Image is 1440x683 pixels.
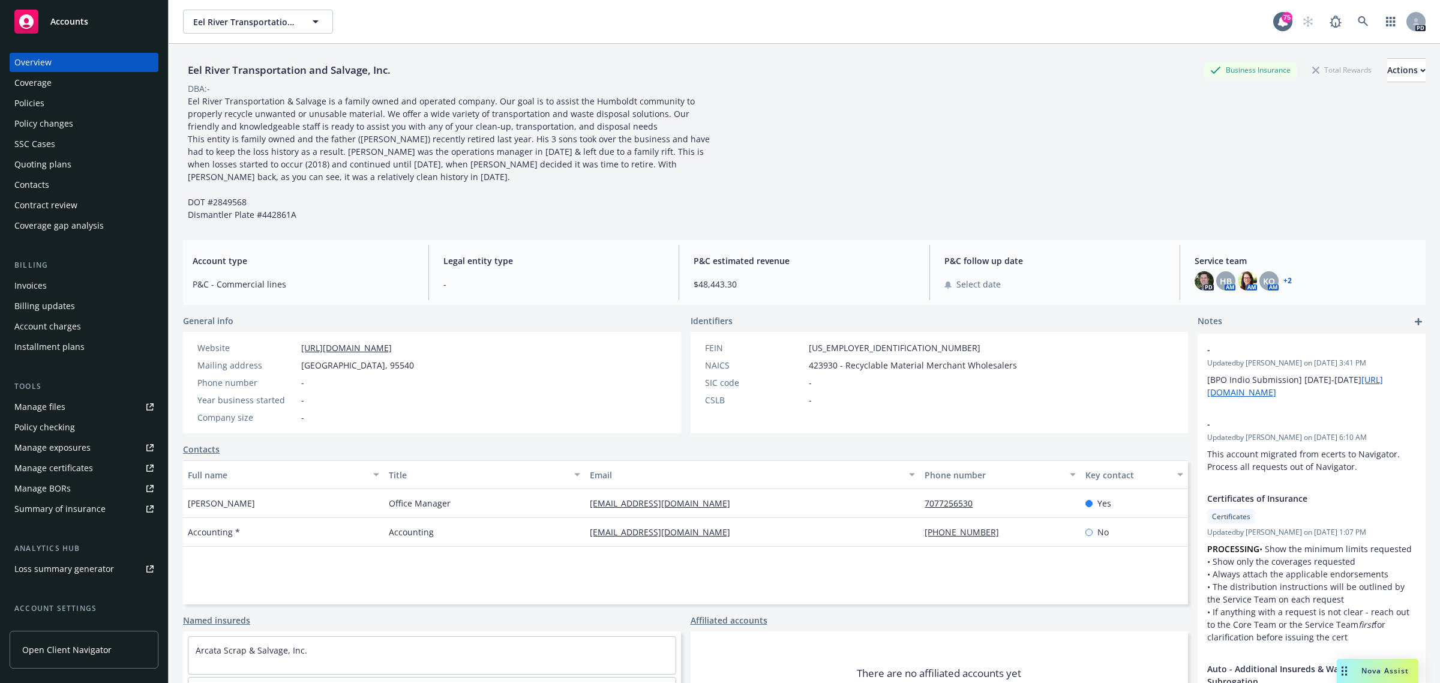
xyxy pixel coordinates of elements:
button: Phone number [920,460,1081,489]
div: Overview [14,53,52,72]
div: DBA: - [188,82,210,95]
span: Yes [1097,497,1111,510]
div: Summary of insurance [14,499,106,519]
span: - [301,411,304,424]
a: Policy changes [10,114,158,133]
div: Full name [188,469,366,481]
a: Named insureds [183,614,250,627]
img: photo [1195,271,1214,290]
div: Mailing address [197,359,296,372]
div: NAICS [705,359,804,372]
a: Coverage [10,73,158,92]
a: Contacts [10,175,158,194]
div: Manage exposures [14,438,91,457]
img: photo [1238,271,1257,290]
span: KO [1263,275,1275,287]
div: Website [197,342,296,354]
a: add [1411,314,1426,329]
span: $48,443.30 [694,278,915,290]
span: Updated by [PERSON_NAME] on [DATE] 1:07 PM [1207,527,1416,538]
span: 423930 - Recyclable Material Merchant Wholesalers [809,359,1017,372]
span: Legal entity type [443,254,665,267]
span: Account type [193,254,414,267]
a: Switch app [1379,10,1403,34]
a: Manage BORs [10,479,158,498]
div: Quoting plans [14,155,71,174]
div: Eel River Transportation and Salvage, Inc. [183,62,395,78]
span: Nova Assist [1361,666,1409,676]
div: Total Rewards [1306,62,1378,77]
a: Loss summary generator [10,559,158,579]
a: Coverage gap analysis [10,216,158,235]
div: Tools [10,381,158,393]
button: Nova Assist [1337,659,1418,683]
div: Coverage [14,73,52,92]
button: Key contact [1081,460,1188,489]
a: Manage certificates [10,459,158,478]
button: Eel River Transportation and Salvage, Inc. [183,10,333,34]
span: No [1097,526,1109,538]
div: Manage files [14,397,65,417]
span: Eel River Transportation & Salvage is a family owned and operated company. Our goal is to assist ... [188,95,712,220]
span: P&C follow up date [944,254,1166,267]
p: • Show the minimum limits requested • Show only the coverages requested • Always attach the appli... [1207,543,1416,643]
a: +2 [1283,277,1292,284]
a: Invoices [10,276,158,295]
span: Accounting [389,526,434,538]
span: HB [1220,275,1232,287]
div: Business Insurance [1204,62,1297,77]
p: [BPO Indio Submission] [DATE]-[DATE] [1207,373,1416,399]
div: Loss summary generator [14,559,114,579]
a: 7077256530 [925,498,982,509]
div: -Updatedby [PERSON_NAME] on [DATE] 3:41 PM[BPO Indio Submission] [DATE]-[DATE][URL][DOMAIN_NAME] [1198,334,1426,408]
span: [PERSON_NAME] [188,497,255,510]
span: Eel River Transportation and Salvage, Inc. [193,16,297,28]
span: - [809,394,812,406]
a: [EMAIL_ADDRESS][DOMAIN_NAME] [590,526,740,538]
a: Arcata Scrap & Salvage, Inc. [196,645,307,656]
button: Title [384,460,585,489]
a: SSC Cases [10,134,158,154]
div: Year business started [197,394,296,406]
div: Certificates of InsuranceCertificatesUpdatedby [PERSON_NAME] on [DATE] 1:07 PMPROCESSING• Show th... [1198,483,1426,653]
a: Account charges [10,317,158,336]
span: - [301,394,304,406]
a: Search [1351,10,1375,34]
a: Billing updates [10,296,158,316]
span: Identifiers [691,314,733,327]
span: P&C - Commercial lines [193,278,414,290]
span: General info [183,314,233,327]
div: Billing [10,259,158,271]
div: Installment plans [14,337,85,357]
div: Account charges [14,317,81,336]
a: Affiliated accounts [691,614,767,627]
button: Email [585,460,920,489]
span: Updated by [PERSON_NAME] on [DATE] 3:41 PM [1207,358,1416,369]
a: Start snowing [1296,10,1320,34]
span: Notes [1198,314,1222,329]
div: Actions [1387,59,1426,82]
a: Manage exposures [10,438,158,457]
a: Contacts [183,443,220,456]
div: SIC code [705,376,804,389]
div: Email [590,469,902,481]
a: Policies [10,94,158,113]
a: Contract review [10,196,158,215]
div: -Updatedby [PERSON_NAME] on [DATE] 6:10 AMThis account migrated from ecerts to Navigator. Process... [1198,408,1426,483]
div: Billing updates [14,296,75,316]
div: SSC Cases [14,134,55,154]
span: Certificates of Insurance [1207,492,1385,505]
strong: PROCESSING [1207,543,1259,555]
span: This account migrated from ecerts to Navigator. Process all requests out of Navigator. [1207,448,1402,472]
span: Service team [1195,254,1416,267]
a: Manage files [10,397,158,417]
div: Manage certificates [14,459,93,478]
a: Installment plans [10,337,158,357]
div: Policies [14,94,44,113]
span: [GEOGRAPHIC_DATA], 95540 [301,359,414,372]
div: 75 [1282,12,1292,23]
div: Phone number [925,469,1063,481]
div: Analytics hub [10,543,158,555]
div: Title [389,469,567,481]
